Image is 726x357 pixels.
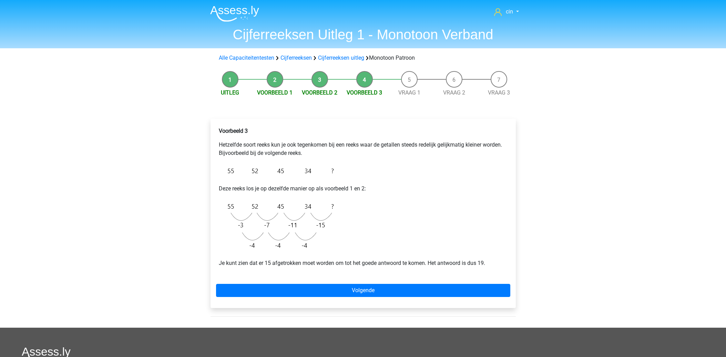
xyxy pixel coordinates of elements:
a: Alle Capaciteitentesten [219,54,274,61]
a: Voorbeeld 3 [347,89,382,96]
a: Vraag 2 [443,89,465,96]
a: Cijferreeksen [280,54,312,61]
a: Volgende [216,284,510,297]
a: Voorbeeld 2 [302,89,337,96]
a: Uitleg [221,89,239,96]
span: cin [506,8,513,15]
a: cin [491,8,521,16]
img: Monotonous_Example_3_2.png [219,198,337,254]
a: Vraag 3 [488,89,510,96]
p: Deze reeks los je op dezelfde manier op als voorbeeld 1 en 2: [219,185,508,193]
a: Cijferreeksen uitleg [318,54,364,61]
div: Monotoon Patroon [216,54,510,62]
b: Voorbeeld 3 [219,128,248,134]
a: Vraag 1 [398,89,420,96]
h1: Cijferreeksen Uitleg 1 - Monotoon Verband [205,26,522,43]
a: Voorbeeld 1 [257,89,293,96]
img: Assessly [210,6,259,22]
p: Je kunt zien dat er 15 afgetrokken moet worden om tot het goede antwoord te komen. Het antwoord i... [219,259,508,267]
p: Hetzelfde soort reeks kun je ook tegenkomen bij een reeks waar de getallen steeds redelijk gelijk... [219,141,508,157]
img: Monotonous_Example_3.png [219,163,337,179]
